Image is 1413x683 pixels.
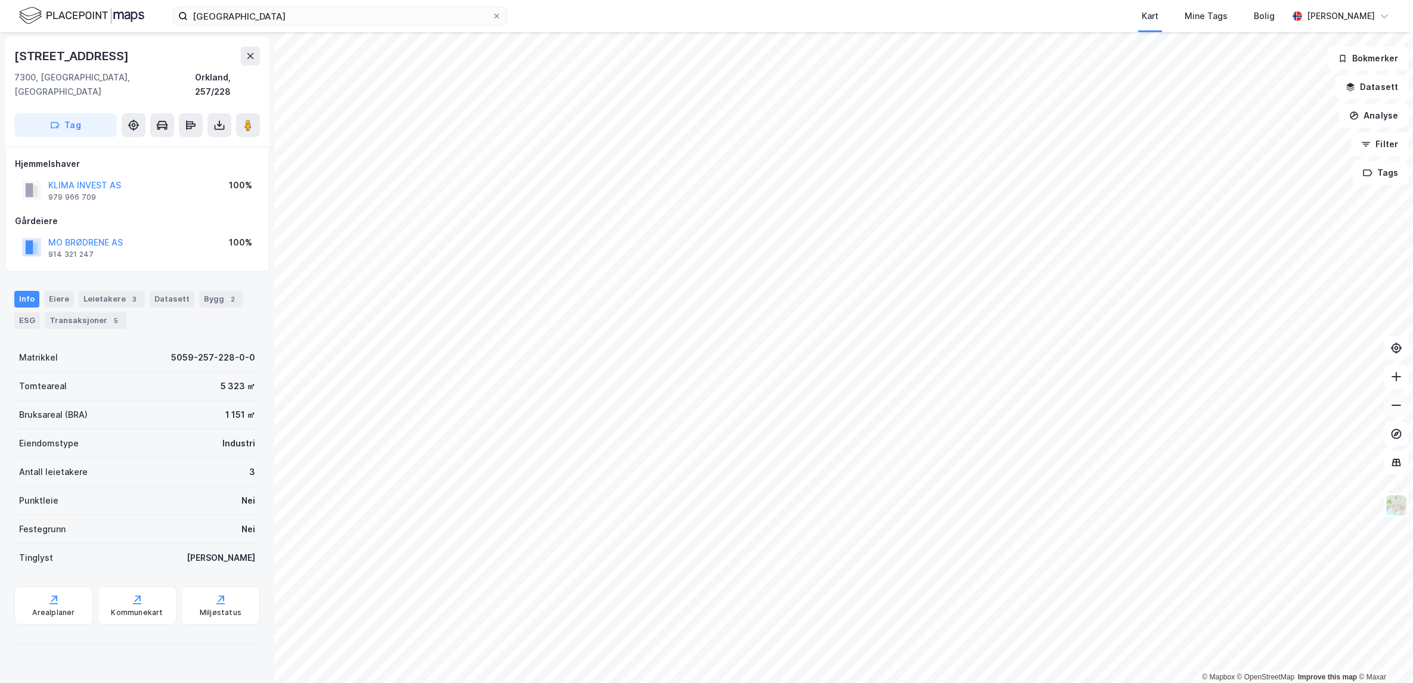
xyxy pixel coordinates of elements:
[200,608,241,617] div: Miljøstatus
[1328,46,1408,70] button: Bokmerker
[1237,673,1295,681] a: OpenStreetMap
[19,5,144,26] img: logo.f888ab2527a4732fd821a326f86c7f29.svg
[19,522,66,536] div: Festegrunn
[79,291,145,308] div: Leietakere
[32,608,75,617] div: Arealplaner
[229,178,252,193] div: 100%
[1353,161,1408,185] button: Tags
[44,291,74,308] div: Eiere
[225,408,255,422] div: 1 151 ㎡
[15,157,259,171] div: Hjemmelshaver
[110,315,122,327] div: 5
[19,350,58,365] div: Matrikkel
[1142,9,1158,23] div: Kart
[19,465,88,479] div: Antall leietakere
[249,465,255,479] div: 3
[195,70,260,99] div: Orkland, 257/228
[241,522,255,536] div: Nei
[241,493,255,508] div: Nei
[111,608,163,617] div: Kommunekart
[1298,673,1357,681] a: Improve this map
[1385,494,1408,517] img: Z
[1307,9,1375,23] div: [PERSON_NAME]
[221,379,255,393] div: 5 323 ㎡
[199,291,243,308] div: Bygg
[19,436,79,451] div: Eiendomstype
[48,250,94,259] div: 914 321 247
[187,551,255,565] div: [PERSON_NAME]
[48,193,96,202] div: 979 966 709
[1353,626,1413,683] iframe: Chat Widget
[14,113,117,137] button: Tag
[1339,104,1408,128] button: Analyse
[14,70,195,99] div: 7300, [GEOGRAPHIC_DATA], [GEOGRAPHIC_DATA]
[128,293,140,305] div: 3
[1335,75,1408,99] button: Datasett
[1351,132,1408,156] button: Filter
[188,7,492,25] input: Søk på adresse, matrikkel, gårdeiere, leietakere eller personer
[45,312,126,329] div: Transaksjoner
[150,291,194,308] div: Datasett
[19,551,53,565] div: Tinglyst
[15,214,259,228] div: Gårdeiere
[171,350,255,365] div: 5059-257-228-0-0
[227,293,238,305] div: 2
[229,235,252,250] div: 100%
[14,46,131,66] div: [STREET_ADDRESS]
[19,379,67,393] div: Tomteareal
[1202,673,1235,681] a: Mapbox
[1185,9,1228,23] div: Mine Tags
[19,408,88,422] div: Bruksareal (BRA)
[1353,626,1413,683] div: Kontrollprogram for chat
[19,493,58,508] div: Punktleie
[1254,9,1275,23] div: Bolig
[14,312,40,329] div: ESG
[14,291,39,308] div: Info
[222,436,255,451] div: Industri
